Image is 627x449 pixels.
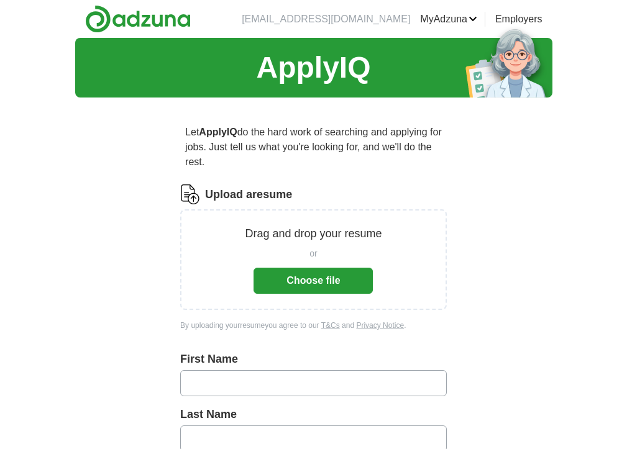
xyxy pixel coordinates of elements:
img: CV Icon [180,184,200,204]
label: Upload a resume [205,186,292,203]
img: Adzuna logo [85,5,191,33]
h1: ApplyIQ [256,45,370,90]
a: MyAdzuna [420,12,477,27]
label: First Name [180,351,447,368]
span: or [309,247,317,260]
a: Privacy Notice [356,321,404,330]
p: Let do the hard work of searching and applying for jobs. Just tell us what you're looking for, an... [180,120,447,175]
label: Last Name [180,406,447,423]
div: By uploading your resume you agree to our and . [180,320,447,331]
a: T&Cs [321,321,340,330]
li: [EMAIL_ADDRESS][DOMAIN_NAME] [242,12,410,27]
button: Choose file [254,268,373,294]
strong: ApplyIQ [199,127,237,137]
a: Employers [495,12,542,27]
p: Drag and drop your resume [245,225,382,242]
